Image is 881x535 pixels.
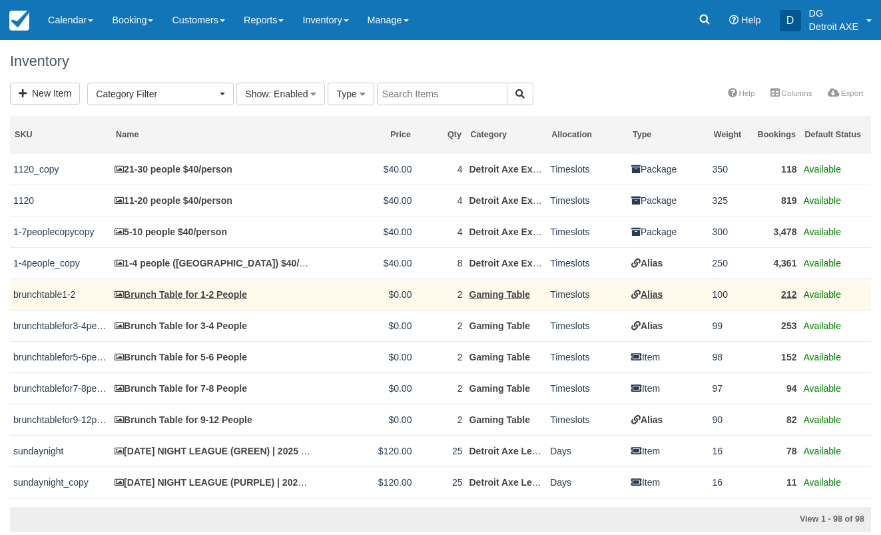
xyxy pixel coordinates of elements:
[547,341,628,372] td: Timeslots
[115,258,330,268] a: 1-4 people ([GEOGRAPHIC_DATA]) $40/person
[773,258,796,268] a: 4,361
[709,278,750,310] td: 100
[780,10,801,31] div: D
[803,446,841,456] span: Available
[415,498,465,529] td: 25
[547,404,628,435] td: Timeslots
[466,278,547,310] td: Gaming Table
[709,310,750,341] td: 99
[749,310,800,341] td: 253
[469,164,571,175] a: Detroit Axe Experience
[709,372,750,404] td: 97
[314,278,415,310] td: $0.00
[631,414,663,425] a: Alias
[314,435,415,466] td: $120.00
[800,216,871,247] td: Available
[314,341,415,372] td: $0.00
[10,372,111,404] td: brunchtablefor7-8people
[800,247,871,278] td: Available
[786,383,797,394] a: 94
[111,498,314,529] td: SUNDAY BRUNCH LEAGUE (ORANGE) | 2025 | SEASON 5 - 12:30 PM
[547,372,628,404] td: Timeslots
[10,53,871,69] h1: Inventory
[10,466,111,498] td: sundaynight_copy
[800,185,871,216] td: Available
[749,154,800,185] td: 118
[314,247,415,278] td: $40.00
[314,372,415,404] td: $0.00
[628,216,709,247] td: Package
[469,258,571,268] a: Detroit Axe Experience
[469,195,571,206] a: Detroit Axe Experience
[9,11,29,31] img: checkfront-main-nav-mini-logo.png
[781,320,796,331] a: 253
[314,310,415,341] td: $0.00
[469,227,571,237] a: Detroit Axe Experience
[469,289,531,300] a: Gaming Table
[469,320,531,331] a: Gaming Table
[749,404,800,435] td: 82
[803,258,841,268] span: Available
[809,20,858,33] p: Detroit AXE
[318,129,411,141] div: Price
[415,247,465,278] td: 8
[800,372,871,404] td: Available
[469,414,531,425] a: Gaming Table
[803,195,841,206] span: Available
[111,372,314,404] td: Brunch Table for 7-8 People
[236,83,325,105] button: Show: Enabled
[111,341,314,372] td: Brunch Table for 5-6 People
[628,185,709,216] td: Package
[803,352,841,362] span: Available
[415,404,465,435] td: 2
[628,498,709,529] td: Item
[628,310,709,341] td: Alias
[628,341,709,372] td: Item
[111,247,314,278] td: 1-4 people (Shared Arena) $40/person
[10,154,111,185] td: 1120_copy
[115,289,247,300] a: Brunch Table for 1-2 People
[709,435,750,466] td: 16
[115,227,227,237] a: 5-10 people $40/person
[10,247,111,278] td: 1-4people_copy
[547,247,628,278] td: Timeslots
[749,216,800,247] td: 3,478
[415,466,465,498] td: 25
[471,129,543,141] div: Category
[547,216,628,247] td: Timeslots
[469,446,554,456] a: Detroit Axe League
[115,164,232,175] a: 21-30 people $40/person
[547,278,628,310] td: Timeslots
[631,320,663,331] a: Alias
[803,164,841,175] span: Available
[115,383,247,394] a: Brunch Table for 7-8 People
[786,477,797,488] a: 11
[803,289,841,300] span: Available
[749,185,800,216] td: 819
[800,341,871,372] td: Available
[469,352,531,362] a: Gaming Table
[469,477,554,488] a: Detroit Axe League
[415,185,465,216] td: 4
[10,498,111,529] td: sundaybrunch_copy
[466,435,547,466] td: Detroit Axe League
[415,372,465,404] td: 2
[87,83,234,105] button: Category Filter
[762,84,820,103] a: Columns
[800,310,871,341] td: Available
[547,435,628,466] td: Days
[729,15,738,25] i: Help
[741,15,761,25] span: Help
[709,466,750,498] td: 16
[781,195,796,206] a: 819
[10,83,80,105] a: New Item
[115,195,232,206] a: 11-20 people $40/person
[115,414,252,425] a: Brunch Table for 9-12 People
[628,404,709,435] td: Alias
[551,129,623,141] div: Allocation
[420,129,461,141] div: Qty
[115,446,384,456] a: [DATE] NIGHT LEAGUE (GREEN) | 2025 | SEASON 4 - 6 PM
[820,84,871,103] a: Export
[314,154,415,185] td: $40.00
[111,466,314,498] td: SUNDAY NIGHT LEAGUE (PURPLE) | 2025 | SEASON 5 - 6 PM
